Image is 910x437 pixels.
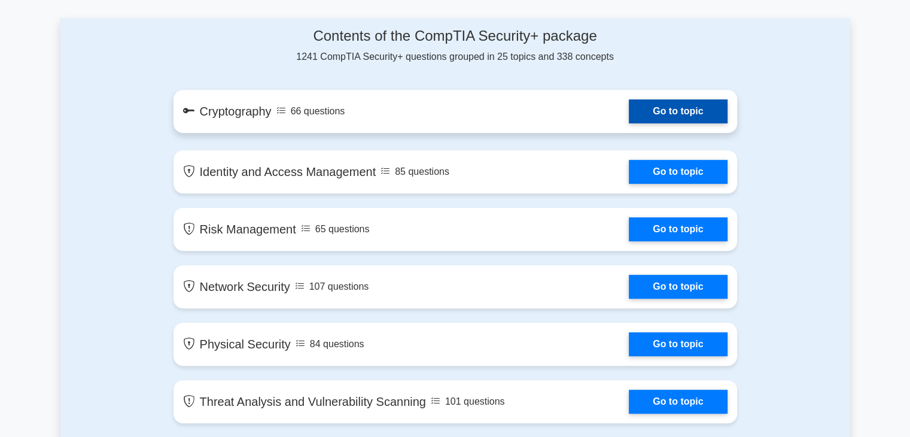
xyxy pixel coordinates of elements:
[629,160,727,184] a: Go to topic
[629,390,727,414] a: Go to topic
[629,332,727,356] a: Go to topic
[629,99,727,123] a: Go to topic
[174,28,737,45] h4: Contents of the CompTIA Security+ package
[629,275,727,299] a: Go to topic
[174,28,737,64] div: 1241 CompTIA Security+ questions grouped in 25 topics and 338 concepts
[629,217,727,241] a: Go to topic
